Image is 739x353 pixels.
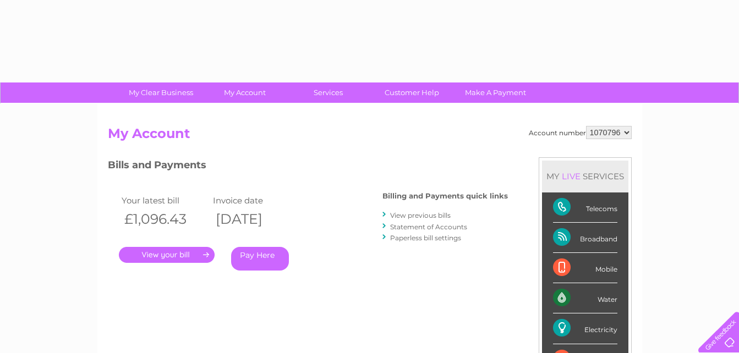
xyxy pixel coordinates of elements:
a: View previous bills [390,211,451,219]
div: Account number [529,126,632,139]
a: Paperless bill settings [390,234,461,242]
th: £1,096.43 [119,208,210,230]
a: Make A Payment [450,82,541,103]
a: Statement of Accounts [390,223,467,231]
div: Mobile [553,253,617,283]
h2: My Account [108,126,632,147]
td: Invoice date [210,193,302,208]
div: LIVE [560,171,583,181]
a: Pay Here [231,247,289,271]
h4: Billing and Payments quick links [382,192,508,200]
a: My Clear Business [116,82,206,103]
div: MY SERVICES [542,161,628,192]
a: Customer Help [366,82,457,103]
div: Electricity [553,313,617,344]
div: Telecoms [553,192,617,223]
div: Broadband [553,223,617,253]
h3: Bills and Payments [108,157,508,176]
a: Services [283,82,374,103]
th: [DATE] [210,208,302,230]
div: Water [553,283,617,313]
a: . [119,247,215,263]
td: Your latest bill [119,193,210,208]
a: My Account [199,82,290,103]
